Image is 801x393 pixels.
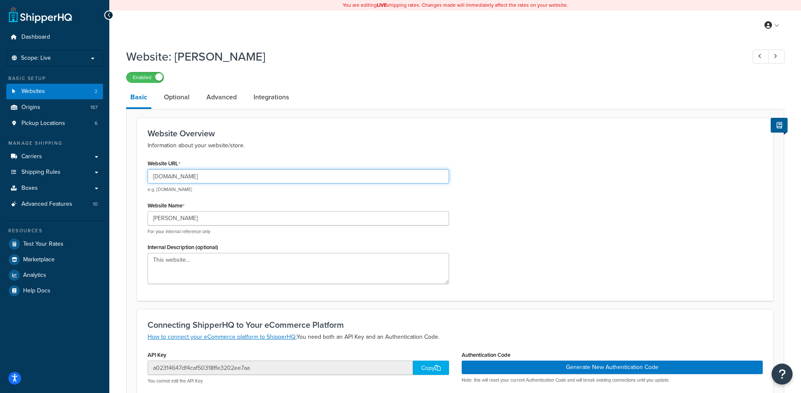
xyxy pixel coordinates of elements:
a: Carriers [6,149,103,165]
a: Dashboard [6,29,103,45]
li: Pickup Locations [6,116,103,131]
a: Help Docs [6,283,103,298]
label: Authentication Code [462,352,510,358]
span: 6 [95,120,98,127]
a: Optional [160,87,194,107]
div: Resources [6,227,103,234]
h3: Website Overview [148,129,763,138]
a: Origins187 [6,100,103,115]
span: Pickup Locations [21,120,65,127]
a: Marketplace [6,252,103,267]
span: 187 [90,104,98,111]
div: Basic Setup [6,75,103,82]
span: Marketplace [23,256,55,263]
span: Websites [21,88,45,95]
span: Analytics [23,272,46,279]
a: Integrations [249,87,293,107]
span: Carriers [21,153,42,160]
div: Manage Shipping [6,140,103,147]
a: Boxes [6,181,103,196]
button: Generate New Authentication Code [462,361,763,374]
span: Advanced Features [21,201,72,208]
b: LIVE [377,1,387,9]
a: Websites2 [6,84,103,99]
h1: Website: [PERSON_NAME] [126,48,737,65]
label: Enabled [127,72,164,82]
a: Next Record [768,50,785,64]
a: Previous Record [753,50,769,64]
span: Help Docs [23,287,50,295]
a: Analytics [6,268,103,283]
li: Advanced Features [6,196,103,212]
a: Advanced [202,87,241,107]
a: How to connect your eCommerce platform to ShipperHQ. [148,332,296,341]
p: e.g. [DOMAIN_NAME] [148,186,449,193]
label: Website URL [148,160,180,167]
a: Test Your Rates [6,236,103,252]
div: Copy [413,361,449,375]
p: You cannot edit the API Key [148,378,449,384]
a: Basic [126,87,151,109]
a: Pickup Locations6 [6,116,103,131]
button: Show Help Docs [771,118,788,133]
a: Shipping Rules [6,165,103,180]
button: Open Resource Center [772,364,793,385]
p: Information about your website/store. [148,141,763,151]
span: Shipping Rules [21,169,61,176]
span: Boxes [21,185,38,192]
li: Origins [6,100,103,115]
span: 2 [95,88,98,95]
textarea: This website... [148,253,449,284]
label: Internal Description (optional) [148,244,218,250]
p: For your internal reference only [148,228,449,235]
li: Websites [6,84,103,99]
a: Advanced Features10 [6,196,103,212]
p: You need both an API Key and an Authentication Code. [148,332,763,342]
p: Note: this will reset your current Authentication Code and will break existing connections until ... [462,377,763,383]
span: Dashboard [21,34,50,41]
span: Origins [21,104,40,111]
label: Website Name [148,202,185,209]
label: API Key [148,352,167,358]
span: 10 [93,201,98,208]
span: Test Your Rates [23,241,63,248]
span: Scope: Live [21,55,51,62]
h3: Connecting ShipperHQ to Your eCommerce Platform [148,320,763,329]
